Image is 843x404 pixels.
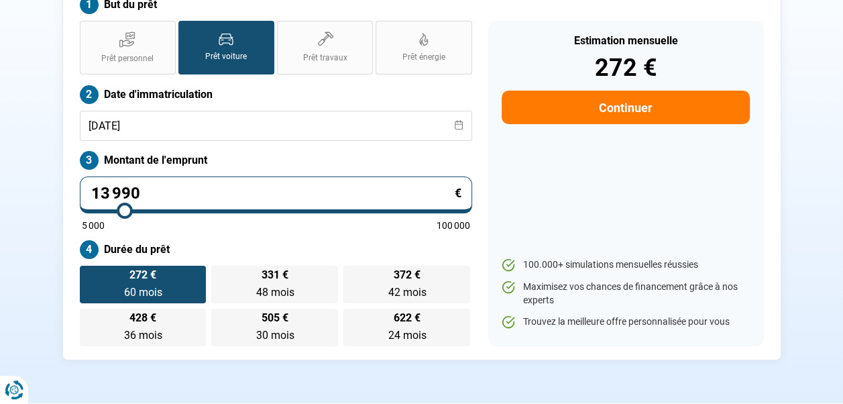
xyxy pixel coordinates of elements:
[388,286,426,299] span: 42 mois
[502,91,749,124] button: Continuer
[123,286,162,299] span: 60 mois
[205,51,247,62] span: Prêt voiture
[394,270,420,281] span: 372 €
[402,52,445,63] span: Prêt énergie
[502,315,749,329] li: Trouvez la meilleure offre personnalisée pour vous
[129,270,156,281] span: 272 €
[80,151,472,170] label: Montant de l'emprunt
[502,36,749,46] div: Estimation mensuelle
[303,52,347,64] span: Prêt travaux
[256,329,294,342] span: 30 mois
[129,313,156,323] span: 428 €
[502,56,749,80] div: 272 €
[80,85,472,104] label: Date d'immatriculation
[262,270,288,281] span: 331 €
[123,329,162,342] span: 36 mois
[82,221,105,230] span: 5 000
[437,221,470,230] span: 100 000
[101,53,154,64] span: Prêt personnel
[262,313,288,323] span: 505 €
[394,313,420,323] span: 622 €
[80,111,472,141] input: jj/mm/aaaa
[256,286,294,299] span: 48 mois
[502,281,749,307] li: Maximisez vos chances de financement grâce à nos experts
[388,329,426,342] span: 24 mois
[80,240,472,259] label: Durée du prêt
[502,258,749,272] li: 100.000+ simulations mensuelles réussies
[455,187,461,199] span: €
